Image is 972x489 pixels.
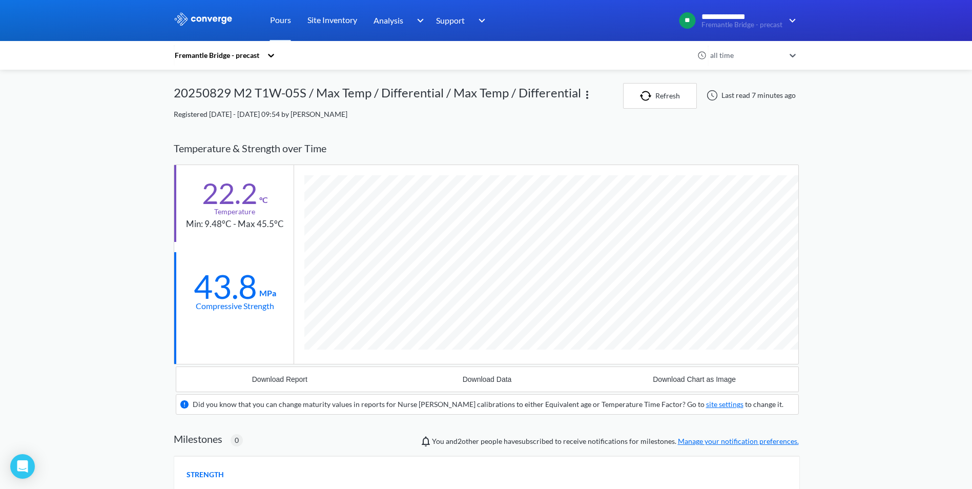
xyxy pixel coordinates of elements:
div: Download Chart as Image [653,375,736,383]
span: You and people have subscribed to receive notifications for milestones. [432,436,799,447]
img: downArrow.svg [782,14,799,27]
a: site settings [706,400,743,409]
a: Manage your notification preferences. [678,437,799,445]
div: all time [708,50,784,61]
div: 20250829 M2 T1W-05S / Max Temp / Differential / Max Temp / Differential [174,83,581,109]
span: Analysis [374,14,403,27]
div: Temperature & Strength over Time [174,132,799,165]
span: 0 [235,435,239,446]
button: Download Chart as Image [591,367,798,392]
div: Did you know that you can change maturity values in reports for Nurse [PERSON_NAME] calibrations ... [193,399,783,410]
div: Download Data [463,375,512,383]
span: Registered [DATE] - [DATE] 09:54 by [PERSON_NAME] [174,110,347,118]
button: Refresh [623,83,697,109]
div: Min: 9.48°C - Max 45.5°C [186,217,284,231]
button: Download Data [383,367,591,392]
div: Open Intercom Messenger [10,454,35,479]
img: notifications-icon.svg [420,435,432,447]
img: icon-refresh.svg [640,91,655,101]
img: downArrow.svg [410,14,426,27]
div: Compressive Strength [196,299,274,312]
div: 43.8 [194,274,257,299]
div: Download Report [252,375,307,383]
img: more.svg [581,89,593,101]
div: Temperature [214,206,255,217]
div: Fremantle Bridge - precast [174,50,262,61]
div: 22.2 [202,180,257,206]
div: Last read 7 minutes ago [701,89,799,101]
span: STRENGTH [187,469,224,480]
button: Download Report [176,367,384,392]
span: Fremantle Bridge - precast [701,21,782,29]
img: downArrow.svg [472,14,488,27]
span: Melvin Mendoza, Michael Heathwood [458,437,479,445]
img: icon-clock.svg [697,51,707,60]
h2: Milestones [174,433,222,445]
span: Support [436,14,465,27]
img: logo_ewhite.svg [174,12,233,26]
